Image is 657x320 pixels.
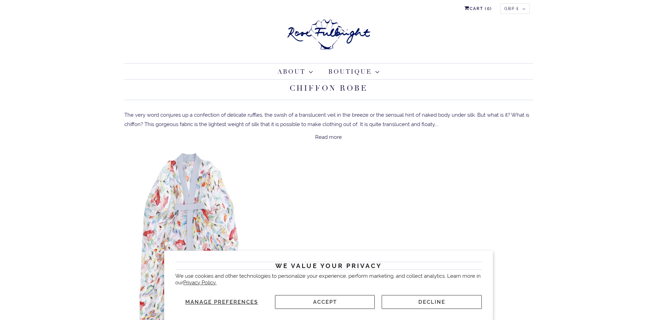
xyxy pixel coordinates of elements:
[175,295,268,309] button: Manage preferences
[124,110,533,129] span: The very word conjures up a confection of delicate ruffles, the swish of a translucent veil in th...
[175,273,482,286] p: We use cookies and other technologies to personalize your experience, perform marketing, and coll...
[185,299,258,305] span: Manage preferences
[500,3,530,14] button: GBP £
[487,6,490,11] span: 0
[328,67,380,77] a: Boutique
[124,133,533,142] a: Read more
[175,262,482,270] h2: We value your privacy
[382,295,481,309] button: Decline
[290,83,367,93] a: Chiffon Robe
[464,3,492,14] a: Cart (0)
[275,295,375,309] button: Accept
[183,280,216,286] a: Privacy Policy.
[277,67,313,77] a: About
